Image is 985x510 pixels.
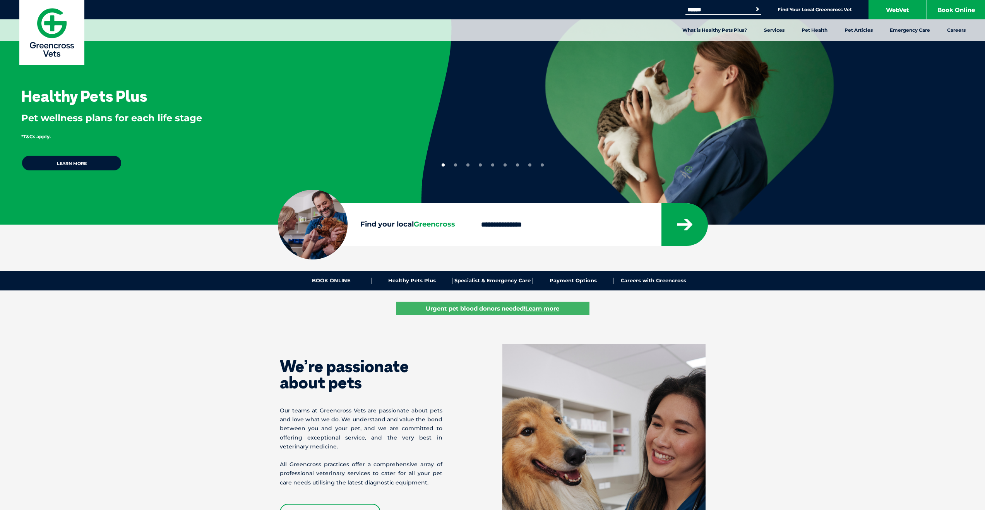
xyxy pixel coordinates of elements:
[674,19,755,41] a: What is Healthy Pets Plus?
[525,305,559,312] u: Learn more
[372,278,452,284] a: Healthy Pets Plus
[278,219,467,230] label: Find your local
[454,163,457,167] button: 2 of 9
[280,358,442,391] h1: We’re passionate about pets
[939,19,974,41] a: Careers
[613,278,694,284] a: Careers with Greencross
[414,220,455,228] span: Greencross
[466,163,469,167] button: 3 of 9
[280,406,442,451] p: Our teams at Greencross Vets are passionate about pets and love what we do. We understand and val...
[793,19,836,41] a: Pet Health
[21,112,396,125] p: Pet wellness plans for each life stage
[21,88,147,104] h3: Healthy Pets Plus
[881,19,939,41] a: Emergency Care
[452,278,533,284] a: Specialist & Emergency Care
[533,278,613,284] a: Payment Options
[396,302,589,315] a: Urgent pet blood donors needed!Learn more
[280,460,442,487] p: All Greencross practices offer a comprehensive array of professional veterinary services to cater...
[479,163,482,167] button: 4 of 9
[528,163,531,167] button: 8 of 9
[21,155,122,171] a: Learn more
[504,163,507,167] button: 6 of 9
[778,7,852,13] a: Find Your Local Greencross Vet
[541,163,544,167] button: 9 of 9
[754,5,761,13] button: Search
[755,19,793,41] a: Services
[491,163,494,167] button: 5 of 9
[516,163,519,167] button: 7 of 9
[291,278,372,284] a: BOOK ONLINE
[836,19,881,41] a: Pet Articles
[442,163,445,167] button: 1 of 9
[21,134,51,139] span: *T&Cs apply.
